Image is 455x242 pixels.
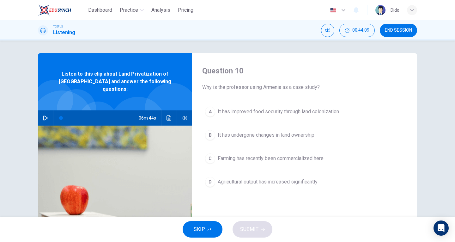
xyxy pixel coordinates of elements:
[151,6,170,14] span: Analysis
[391,6,399,14] div: Dido
[183,221,222,238] button: SKIP
[205,130,215,140] div: B
[202,174,407,190] button: DAgricultural output has increased significantly
[339,24,375,37] button: 00:44:09
[202,104,407,120] button: AIt has improved food security through land colonization
[218,131,314,139] span: It has undergone changes in land ownership
[218,178,318,186] span: Agricultural output has increased significantly
[38,4,71,16] img: EduSynch logo
[202,151,407,166] button: CFarming has recently been commercialized here
[139,110,161,126] span: 06m 44s
[218,108,339,115] span: It has improved food security through land colonization
[149,4,173,16] button: Analysis
[88,6,112,14] span: Dashboard
[385,28,412,33] span: END SESSION
[205,177,215,187] div: D
[339,24,375,37] div: Hide
[86,4,115,16] button: Dashboard
[120,6,138,14] span: Practice
[117,4,146,16] button: Practice
[218,155,324,162] span: Farming has recently been commercialized here
[53,24,63,29] span: TOEFL®
[434,220,449,236] div: Open Intercom Messenger
[375,5,385,15] img: Profile picture
[202,127,407,143] button: BIt has undergone changes in land ownership
[352,28,369,33] span: 00:44:09
[380,24,417,37] button: END SESSION
[194,225,205,234] span: SKIP
[175,4,196,16] button: Pricing
[202,66,407,76] h4: Question 10
[205,153,215,164] div: C
[329,8,337,13] img: en
[53,29,75,36] h1: Listening
[38,4,86,16] a: EduSynch logo
[205,107,215,117] div: A
[164,110,174,126] button: Click to see the audio transcription
[202,84,407,91] span: Why is the professor using Armenia as a case study?
[58,70,172,93] span: Listen to this clip about Land Privatization of [GEOGRAPHIC_DATA] and answer the following questi...
[178,6,193,14] span: Pricing
[321,24,334,37] div: Mute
